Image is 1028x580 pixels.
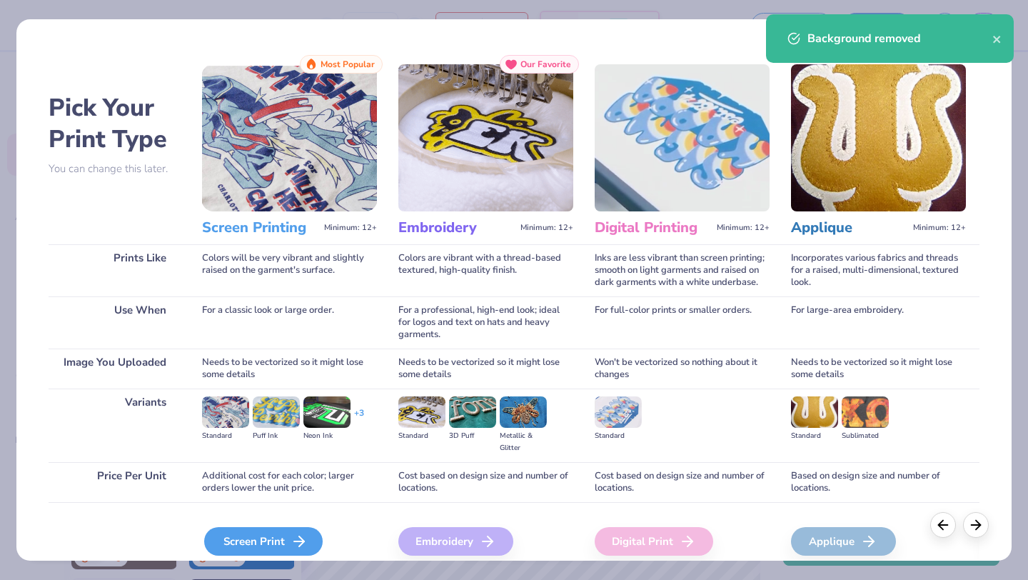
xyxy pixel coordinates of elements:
[791,244,966,296] div: Incorporates various fabrics and threads for a raised, multi-dimensional, textured look.
[595,64,770,211] img: Digital Printing
[202,559,377,571] span: We'll vectorize your image.
[992,30,1002,47] button: close
[595,219,711,237] h3: Digital Printing
[49,244,181,296] div: Prints Like
[202,219,318,237] h3: Screen Printing
[717,223,770,233] span: Minimum: 12+
[595,244,770,296] div: Inks are less vibrant than screen printing; smooth on light garments and raised on dark garments ...
[791,559,966,571] span: We'll vectorize your image.
[202,64,377,211] img: Screen Printing
[202,349,377,389] div: Needs to be vectorized so it might lose some details
[398,219,515,237] h3: Embroidery
[398,396,445,428] img: Standard
[791,396,838,428] img: Standard
[791,349,966,389] div: Needs to be vectorized so it might lose some details
[321,59,375,69] span: Most Popular
[303,396,351,428] img: Neon Ink
[354,407,364,431] div: + 3
[49,92,181,155] h2: Pick Your Print Type
[842,396,889,428] img: Sublimated
[791,430,838,442] div: Standard
[791,219,907,237] h3: Applique
[202,396,249,428] img: Standard
[204,527,323,556] div: Screen Print
[449,396,496,428] img: 3D Puff
[791,462,966,502] div: Based on design size and number of locations.
[49,296,181,349] div: Use When
[449,430,496,442] div: 3D Puff
[49,389,181,462] div: Variants
[595,296,770,349] div: For full-color prints or smaller orders.
[253,430,300,442] div: Puff Ink
[500,396,547,428] img: Metallic & Glitter
[520,59,571,69] span: Our Favorite
[595,462,770,502] div: Cost based on design size and number of locations.
[595,396,642,428] img: Standard
[398,349,573,389] div: Needs to be vectorized so it might lose some details
[398,559,573,571] span: We'll vectorize your image.
[595,430,642,442] div: Standard
[398,64,573,211] img: Embroidery
[49,163,181,175] p: You can change this later.
[398,430,445,442] div: Standard
[595,349,770,389] div: Won't be vectorized so nothing about it changes
[253,396,300,428] img: Puff Ink
[202,462,377,502] div: Additional cost for each color; larger orders lower the unit price.
[791,527,896,556] div: Applique
[791,296,966,349] div: For large-area embroidery.
[807,30,992,47] div: Background removed
[398,462,573,502] div: Cost based on design size and number of locations.
[303,430,351,442] div: Neon Ink
[398,527,513,556] div: Embroidery
[324,223,377,233] span: Minimum: 12+
[49,349,181,389] div: Image You Uploaded
[500,430,547,454] div: Metallic & Glitter
[202,430,249,442] div: Standard
[913,223,966,233] span: Minimum: 12+
[791,64,966,211] img: Applique
[202,296,377,349] div: For a classic look or large order.
[398,244,573,296] div: Colors are vibrant with a thread-based textured, high-quality finish.
[842,430,889,442] div: Sublimated
[595,527,713,556] div: Digital Print
[520,223,573,233] span: Minimum: 12+
[202,244,377,296] div: Colors will be very vibrant and slightly raised on the garment's surface.
[398,296,573,349] div: For a professional, high-end look; ideal for logos and text on hats and heavy garments.
[49,462,181,502] div: Price Per Unit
